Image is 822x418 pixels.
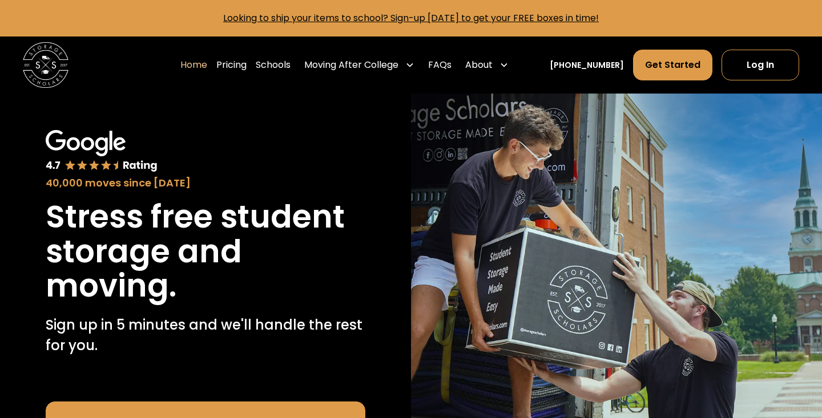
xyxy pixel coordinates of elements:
[46,200,365,303] h1: Stress free student storage and moving.
[256,49,291,81] a: Schools
[216,49,247,81] a: Pricing
[428,49,452,81] a: FAQs
[23,42,68,88] img: Storage Scholars main logo
[304,58,398,72] div: Moving After College
[46,175,365,190] div: 40,000 moves since [DATE]
[223,11,599,25] a: Looking to ship your items to school? Sign-up [DATE] to get your FREE boxes in time!
[180,49,207,81] a: Home
[46,315,365,356] p: Sign up in 5 minutes and we'll handle the rest for you.
[465,58,493,72] div: About
[722,50,799,80] a: Log In
[46,130,158,173] img: Google 4.7 star rating
[550,59,624,71] a: [PHONE_NUMBER]
[633,50,712,80] a: Get Started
